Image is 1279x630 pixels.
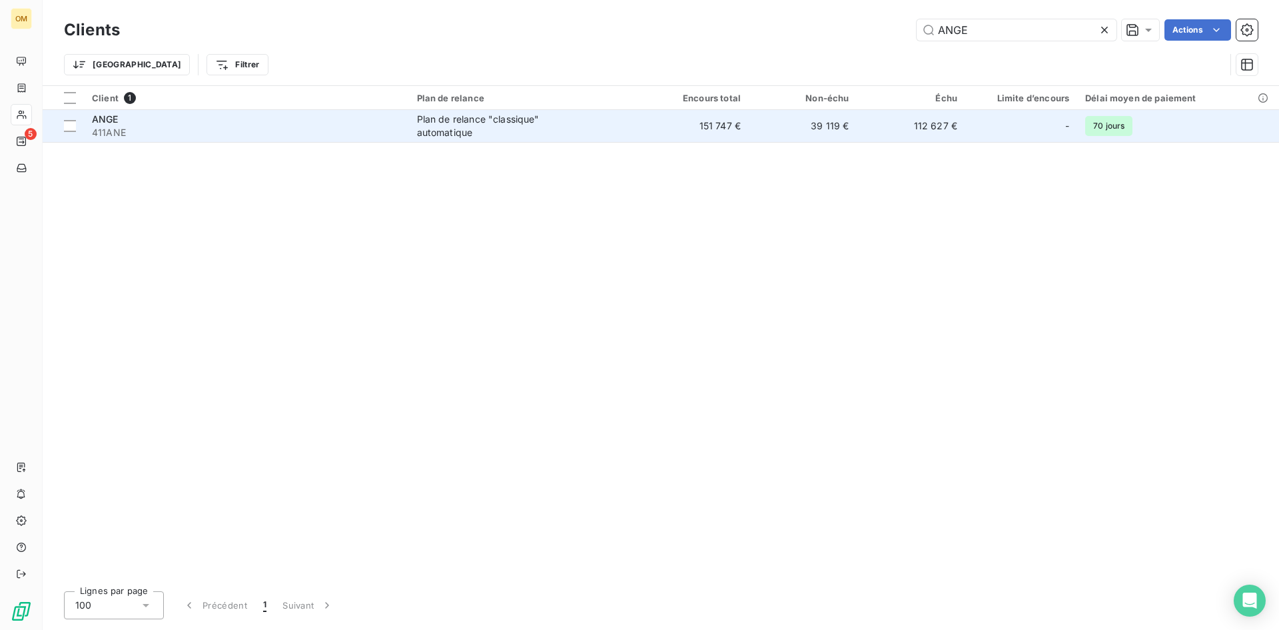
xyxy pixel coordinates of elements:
[1085,116,1132,136] span: 70 jours
[64,54,190,75] button: [GEOGRAPHIC_DATA]
[917,19,1116,41] input: Rechercher
[749,110,857,142] td: 39 119 €
[25,128,37,140] span: 5
[1164,19,1231,41] button: Actions
[92,126,401,139] span: 411ANE
[857,110,966,142] td: 112 627 €
[417,93,633,103] div: Plan de relance
[255,591,274,619] button: 1
[92,93,119,103] span: Client
[757,93,849,103] div: Non-échu
[11,8,32,29] div: OM
[263,599,266,612] span: 1
[207,54,268,75] button: Filtrer
[865,93,958,103] div: Échu
[1085,93,1271,103] div: Délai moyen de paiement
[274,591,342,619] button: Suivant
[417,113,584,139] div: Plan de relance "classique" automatique
[92,113,119,125] span: ANGE
[648,93,741,103] div: Encours total
[640,110,749,142] td: 151 747 €
[11,601,32,622] img: Logo LeanPay
[64,18,120,42] h3: Clients
[124,92,136,104] span: 1
[973,93,1069,103] div: Limite d’encours
[175,591,255,619] button: Précédent
[1234,585,1266,617] div: Open Intercom Messenger
[1065,119,1069,133] span: -
[75,599,91,612] span: 100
